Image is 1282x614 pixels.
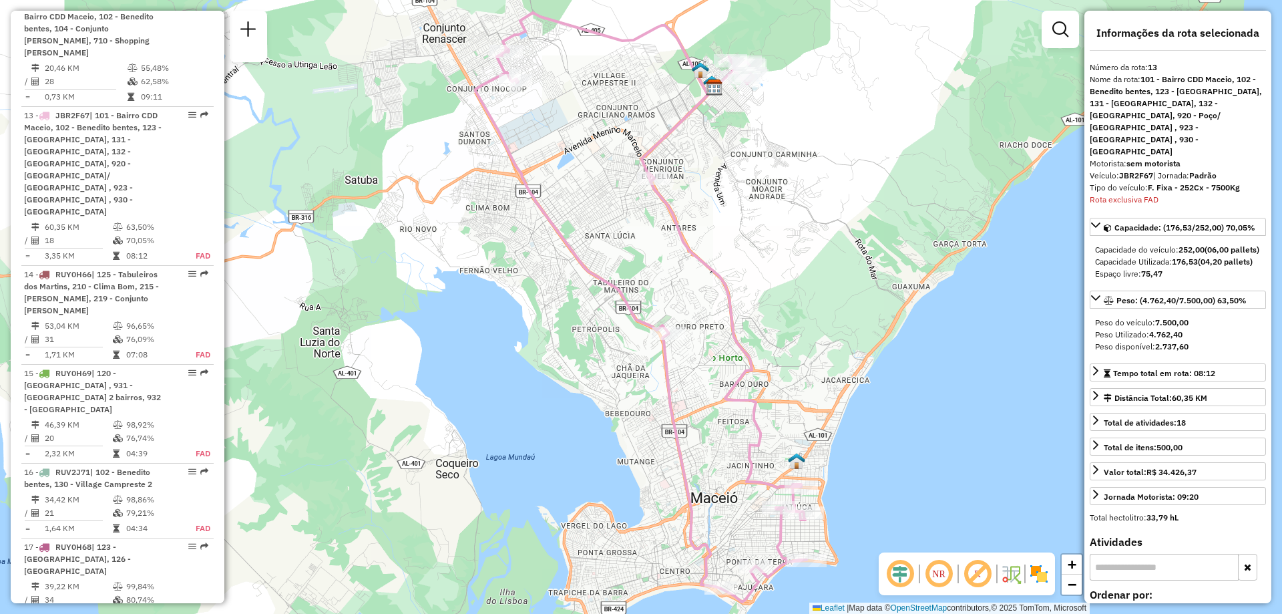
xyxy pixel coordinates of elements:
img: CDD Maceio [706,79,723,96]
em: Opções [188,543,196,551]
td: = [24,348,31,361]
td: 0,73 KM [44,90,127,104]
td: 20 [44,432,112,445]
div: Capacidade Utilizada: [1095,256,1261,268]
div: Número da rota: [1090,61,1266,73]
span: Ocultar NR [923,558,955,590]
td: 1,64 KM [44,522,112,535]
strong: 101 - Bairro CDD Maceio, 102 - Benedito bentes, 123 - [GEOGRAPHIC_DATA], 131 - [GEOGRAPHIC_DATA],... [1090,74,1262,156]
span: Capacidade: (176,53/252,00) 70,05% [1114,222,1255,233]
span: 60,35 KM [1172,393,1207,403]
div: Veículo: [1090,170,1266,182]
i: Total de Atividades [31,335,39,343]
span: | 123 - [GEOGRAPHIC_DATA], 126 - [GEOGRAPHIC_DATA] [24,542,131,576]
em: Rota exportada [200,543,208,551]
span: Total de atividades: [1104,418,1186,428]
span: 13 - [24,110,162,216]
strong: 252,00 [1179,245,1205,255]
i: Tempo total em rota [113,524,120,532]
i: % de utilização do peso [113,496,123,504]
td: 55,48% [140,61,208,75]
i: Tempo total em rota [113,351,120,359]
strong: sem motorista [1126,158,1181,168]
a: Jornada Motorista: 09:20 [1090,487,1266,505]
td: 18 [44,234,112,247]
strong: 2.737,60 [1155,341,1189,351]
strong: JBR2F67 [1119,170,1153,180]
span: 15 - [24,368,161,414]
div: Tipo do veículo: [1090,182,1266,194]
div: Capacidade do veículo: [1095,244,1261,256]
td: FAD [181,447,211,460]
td: 21 [44,506,112,520]
em: Rota exportada [200,111,208,119]
td: 80,74% [126,593,181,607]
div: Total hectolitro: [1090,512,1266,524]
i: Tempo total em rota [113,252,120,260]
i: % de utilização do peso [113,583,123,591]
td: 76,74% [126,432,181,445]
img: Fluxo de ruas [1000,563,1022,585]
i: Total de Atividades [31,434,39,442]
strong: 500,00 [1156,442,1183,452]
i: % de utilização do peso [113,223,123,231]
a: Distância Total:60,35 KM [1090,388,1266,406]
em: Rota exportada [200,468,208,476]
span: + [1068,556,1076,573]
span: Peso do veículo: [1095,317,1189,327]
td: 34,42 KM [44,493,112,506]
h4: Atividades [1090,536,1266,549]
td: / [24,432,31,445]
div: Nome da rota: [1090,73,1266,158]
span: 14 - [24,269,159,315]
i: Tempo total em rota [113,450,120,458]
span: Ocultar deslocamento [884,558,916,590]
td: / [24,234,31,247]
td: FAD [181,249,211,263]
a: Exibir filtros [1047,16,1074,43]
strong: 176,53 [1172,257,1198,267]
strong: (04,20 pallets) [1198,257,1253,267]
em: Rota exportada [200,369,208,377]
i: % de utilização da cubagem [113,237,123,245]
span: | 102 - Benedito bentes, 130 - Village Campreste 2 [24,467,152,489]
td: 04:34 [126,522,181,535]
td: 98,92% [126,418,181,432]
td: 79,21% [126,506,181,520]
td: / [24,75,31,88]
td: 76,09% [126,333,181,346]
span: RUY0H69 [55,368,91,378]
span: 16 - [24,467,152,489]
i: Tempo total em rota [128,93,134,101]
div: Jornada Motorista: 09:20 [1104,491,1199,503]
strong: Padrão [1189,170,1217,180]
i: % de utilização da cubagem [113,335,123,343]
td: / [24,333,31,346]
i: Distância Total [31,583,39,591]
a: OpenStreetMap [891,603,947,613]
a: Total de atividades:18 [1090,413,1266,431]
i: % de utilização da cubagem [113,596,123,604]
i: Total de Atividades [31,596,39,604]
td: 09:11 [140,90,208,104]
span: Exibir rótulo [961,558,994,590]
strong: 4.762,40 [1149,329,1183,339]
td: 39,22 KM [44,580,112,593]
i: Total de Atividades [31,78,39,86]
span: | 125 - Tabuleiros dos Martins, 210 - Clima Bom, 215 - [PERSON_NAME], 219 - Conjunto [PERSON_NAME] [24,269,159,315]
h4: Informações da rota selecionada [1090,27,1266,39]
span: RUY0H68 [55,542,91,552]
i: % de utilização da cubagem [128,78,138,86]
td: 2,32 KM [44,447,112,460]
strong: 13 [1148,62,1157,72]
i: Distância Total [31,322,39,330]
img: Exibir/Ocultar setores [1028,563,1050,585]
em: Opções [188,369,196,377]
img: 303 UDC Full Litoral [788,452,805,470]
td: FAD [181,348,211,361]
td: / [24,593,31,607]
td: 31 [44,333,112,346]
img: FAD CDD Maceio [703,75,720,92]
strong: 75,47 [1141,269,1162,279]
td: 60,35 KM [44,220,112,234]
